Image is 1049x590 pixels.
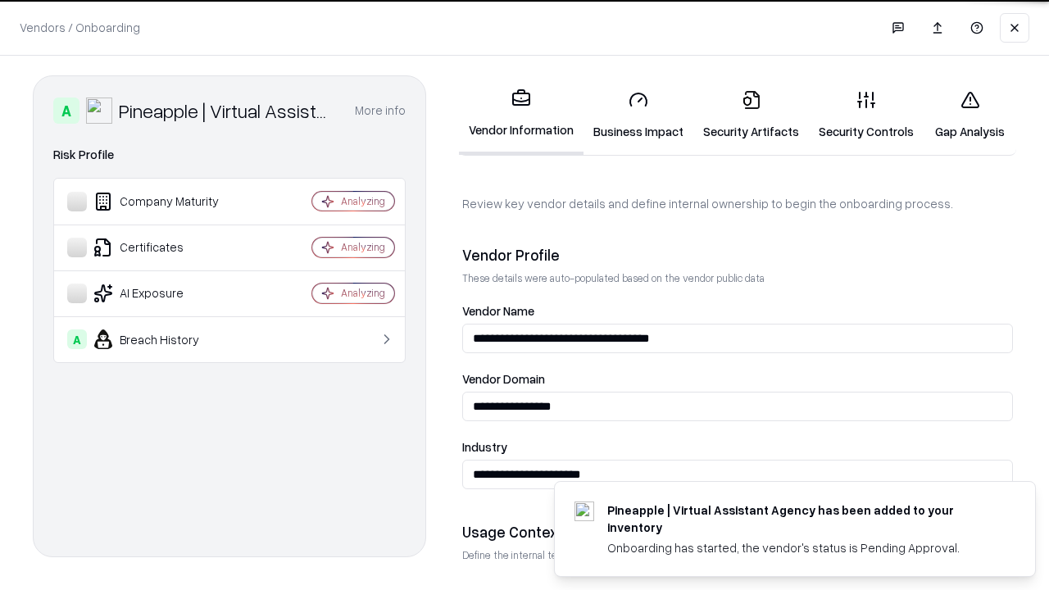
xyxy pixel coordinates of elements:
[462,305,1013,317] label: Vendor Name
[462,271,1013,285] p: These details were auto-populated based on the vendor public data
[67,192,263,211] div: Company Maturity
[584,77,693,153] a: Business Impact
[607,539,996,556] div: Onboarding has started, the vendor's status is Pending Approval.
[459,75,584,155] a: Vendor Information
[341,240,385,254] div: Analyzing
[53,98,79,124] div: A
[86,98,112,124] img: Pineapple | Virtual Assistant Agency
[341,194,385,208] div: Analyzing
[67,329,87,349] div: A
[462,441,1013,453] label: Industry
[607,501,996,536] div: Pineapple | Virtual Assistant Agency has been added to your inventory
[462,373,1013,385] label: Vendor Domain
[355,96,406,125] button: More info
[462,548,1013,562] p: Define the internal team and reason for using this vendor. This helps assess business relevance a...
[20,19,140,36] p: Vendors / Onboarding
[341,286,385,300] div: Analyzing
[462,245,1013,265] div: Vendor Profile
[574,501,594,521] img: trypineapple.com
[67,284,263,303] div: AI Exposure
[809,77,924,153] a: Security Controls
[67,329,263,349] div: Breach History
[924,77,1016,153] a: Gap Analysis
[119,98,335,124] div: Pineapple | Virtual Assistant Agency
[693,77,809,153] a: Security Artifacts
[462,522,1013,542] div: Usage Context
[53,145,406,165] div: Risk Profile
[462,195,1013,212] p: Review key vendor details and define internal ownership to begin the onboarding process.
[67,238,263,257] div: Certificates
